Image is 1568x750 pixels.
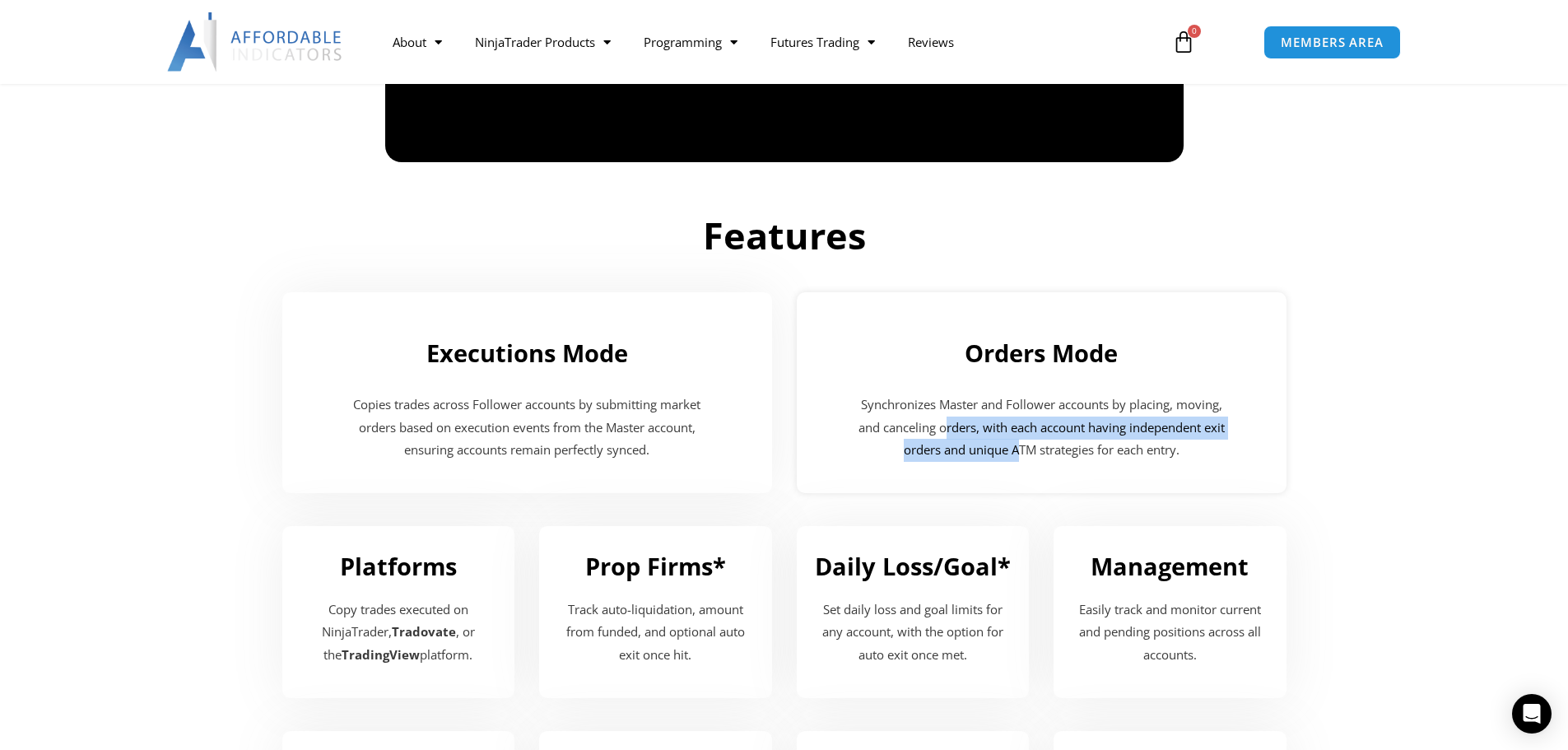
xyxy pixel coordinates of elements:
[299,338,756,369] h2: Executions Mode
[556,599,756,668] p: Track auto-liquidation, amount from funded, and optional auto exit once hit.
[340,394,714,463] p: Copies trades across Follower accounts by submitting market orders based on execution events from...
[1512,694,1552,734] div: Open Intercom Messenger
[392,623,456,640] strong: Tradovate
[342,646,420,663] strong: TradingView
[1070,551,1270,582] h2: Management
[299,599,499,668] p: Copy trades executed on NinjaTrader, , or the platform.
[1188,25,1201,38] span: 0
[1263,26,1401,59] a: MEMBERS AREA
[556,551,756,582] h2: Prop Firms*
[813,599,1013,668] p: Set daily loss and goal limits for any account, with the option for auto exit once met.
[1281,36,1384,49] span: MEMBERS AREA
[458,23,627,61] a: NinjaTrader Products
[376,23,1153,61] nav: Menu
[813,338,1270,369] h2: Orders Mode
[323,212,1245,260] h2: Features
[854,394,1229,463] p: Synchronizes Master and Follower accounts by placing, moving, and canceling orders, with each acc...
[299,551,499,582] h2: Platforms
[754,23,891,61] a: Futures Trading
[813,551,1013,582] h2: Daily Loss/Goal*
[167,12,344,72] img: LogoAI | Affordable Indicators – NinjaTrader
[1070,599,1270,668] p: Easily track and monitor current and pending positions across all accounts.
[1147,18,1220,66] a: 0
[627,23,754,61] a: Programming
[376,23,458,61] a: About
[891,23,970,61] a: Reviews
